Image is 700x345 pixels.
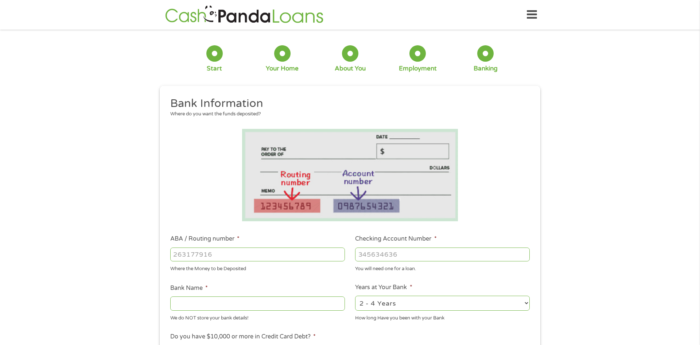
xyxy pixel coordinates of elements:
[355,263,530,273] div: You will need one for a loan.
[355,235,436,243] label: Checking Account Number
[399,65,437,73] div: Employment
[163,4,326,25] img: GetLoanNow Logo
[170,248,345,261] input: 263177916
[170,312,345,322] div: We do NOT store your bank details!
[170,333,316,341] label: Do you have $10,000 or more in Credit Card Debt?
[170,96,525,111] h2: Bank Information
[242,129,458,221] img: Routing number location
[170,111,525,118] div: Where do you want the funds deposited?
[266,65,299,73] div: Your Home
[170,263,345,273] div: Where the Money to be Deposited
[355,312,530,322] div: How long Have you been with your Bank
[335,65,366,73] div: About You
[474,65,498,73] div: Banking
[207,65,222,73] div: Start
[170,235,240,243] label: ABA / Routing number
[355,284,412,291] label: Years at Your Bank
[170,284,208,292] label: Bank Name
[355,248,530,261] input: 345634636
